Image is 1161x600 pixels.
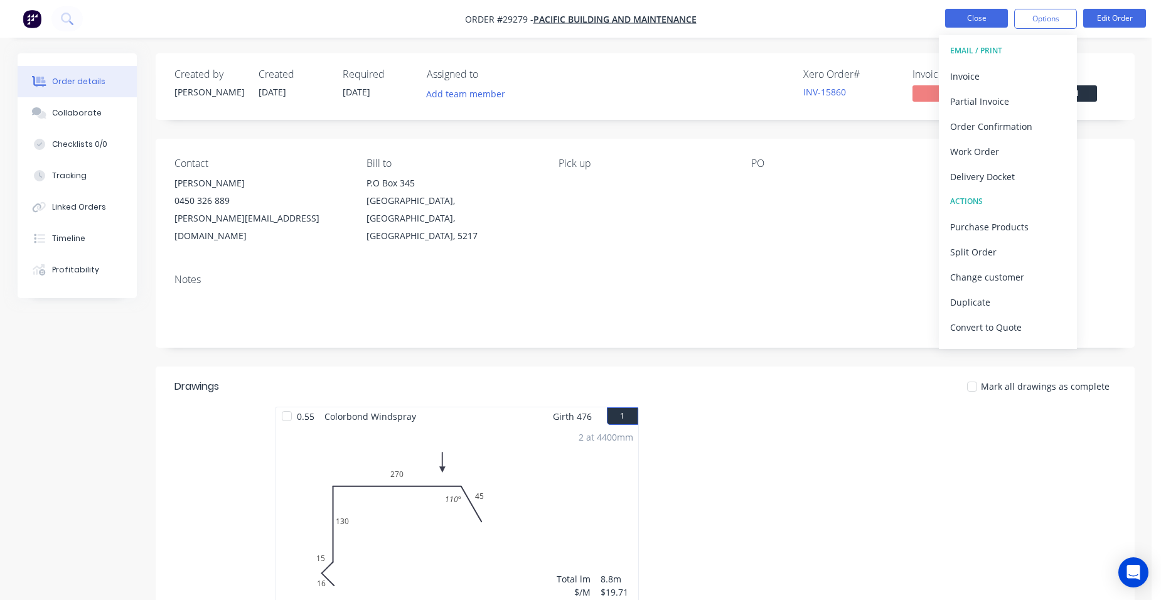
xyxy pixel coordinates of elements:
span: Order #29279 - [465,13,533,25]
div: Invoice [950,67,1066,85]
div: 8.8m [601,572,633,586]
div: Xero Order # [803,68,897,80]
div: Profitability [52,264,99,276]
div: Tracking [52,170,87,181]
div: [GEOGRAPHIC_DATA], [GEOGRAPHIC_DATA], [GEOGRAPHIC_DATA], 5217 [366,192,538,245]
div: Open Intercom Messenger [1118,557,1148,587]
div: PO [751,158,923,169]
span: Colorbond Windspray [319,407,421,426]
div: [PERSON_NAME] [174,85,243,99]
span: Girth 476 [553,407,592,426]
button: Options [1014,9,1077,29]
button: Close [945,9,1008,28]
div: P.O Box 345 [366,174,538,192]
div: Archive [950,343,1066,362]
span: No [912,85,988,101]
div: Order details [52,76,105,87]
div: Timeline [52,233,85,244]
div: [PERSON_NAME] [174,174,346,192]
button: Linked Orders [18,191,137,223]
div: [PERSON_NAME][EMAIL_ADDRESS][DOMAIN_NAME] [174,210,346,245]
a: Pacific Building and Maintenance [533,13,697,25]
span: 0.55 [292,407,319,426]
div: Split Order [950,243,1066,261]
div: Linked Orders [52,201,106,213]
button: Profitability [18,254,137,286]
div: Convert to Quote [950,318,1066,336]
div: Pick up [559,158,730,169]
div: ACTIONS [950,193,1066,210]
div: Created [259,68,328,80]
div: 2 at 4400mm [579,431,633,444]
a: INV-15860 [803,86,846,98]
div: Total lm [557,572,591,586]
div: Assigned to [427,68,552,80]
div: Invoiced [912,68,1007,80]
div: Work Order [950,142,1066,161]
div: Bill to [366,158,538,169]
div: Created by [174,68,243,80]
div: Required [343,68,412,80]
button: Add team member [427,85,512,102]
div: EMAIL / PRINT [950,43,1066,59]
div: $19.71 [601,586,633,599]
img: Factory [23,9,41,28]
div: Notes [174,274,1116,286]
button: 1 [607,407,638,425]
button: Checklists 0/0 [18,129,137,160]
button: Timeline [18,223,137,254]
div: 0450 326 889 [174,192,346,210]
div: Drawings [174,379,219,394]
div: Checklists 0/0 [52,139,107,150]
div: Purchase Products [950,218,1066,236]
div: Contact [174,158,346,169]
div: Duplicate [950,293,1066,311]
span: [DATE] [343,86,370,98]
button: Add team member [419,85,511,102]
div: Order Confirmation [950,117,1066,136]
button: Edit Order [1083,9,1146,28]
button: Order details [18,66,137,97]
div: $/M [557,586,591,599]
div: Partial Invoice [950,92,1066,110]
span: [DATE] [259,86,286,98]
button: Tracking [18,160,137,191]
div: [PERSON_NAME]0450 326 889[PERSON_NAME][EMAIL_ADDRESS][DOMAIN_NAME] [174,174,346,245]
span: Mark all drawings as complete [981,380,1110,393]
div: Change customer [950,268,1066,286]
div: Collaborate [52,107,102,119]
button: Add labels [936,174,994,191]
button: Collaborate [18,97,137,129]
div: P.O Box 345[GEOGRAPHIC_DATA], [GEOGRAPHIC_DATA], [GEOGRAPHIC_DATA], 5217 [366,174,538,245]
div: Delivery Docket [950,168,1066,186]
